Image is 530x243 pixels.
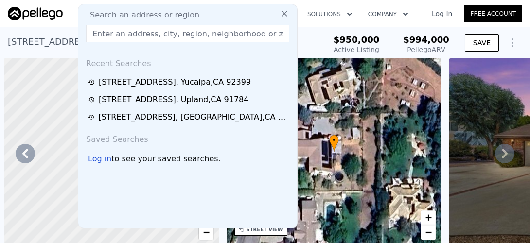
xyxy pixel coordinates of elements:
[465,34,499,52] button: SAVE
[99,94,248,105] div: [STREET_ADDRESS] , Upland , CA 91784
[360,5,416,23] button: Company
[8,35,182,49] div: [STREET_ADDRESS] , Yucaipa , CA 92399
[111,153,220,165] span: to see your saved searches.
[403,45,449,54] div: Pellego ARV
[82,9,199,21] span: Search an address or region
[334,35,380,45] span: $950,000
[503,33,522,52] button: Show Options
[88,94,290,105] a: [STREET_ADDRESS], Upland,CA 91784
[98,111,290,123] div: [STREET_ADDRESS] , [GEOGRAPHIC_DATA] , CA 92410
[403,35,449,45] span: $994,000
[421,225,436,240] a: Zoom out
[334,46,379,53] span: Active Listing
[203,226,209,238] span: −
[88,76,290,88] a: [STREET_ADDRESS], Yucaipa,CA 92399
[329,136,339,145] span: •
[86,25,289,42] input: Enter an address, city, region, neighborhood or zip code
[329,135,339,152] div: •
[88,153,111,165] div: Log in
[199,225,213,240] a: Zoom out
[82,50,293,73] div: Recent Searches
[82,126,293,149] div: Saved Searches
[464,5,522,22] a: Free Account
[8,7,63,20] img: Pellego
[300,5,360,23] button: Solutions
[99,76,251,88] div: [STREET_ADDRESS] , Yucaipa , CA 92399
[420,9,464,18] a: Log In
[88,111,290,123] a: [STREET_ADDRESS], [GEOGRAPHIC_DATA],CA 92410
[425,226,432,238] span: −
[421,210,436,225] a: Zoom in
[425,211,432,224] span: +
[247,226,283,233] div: STREET VIEW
